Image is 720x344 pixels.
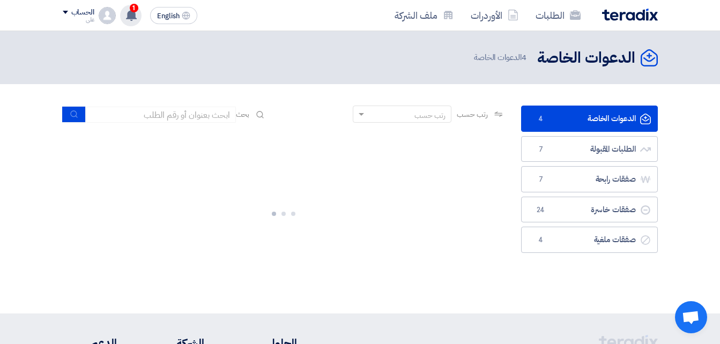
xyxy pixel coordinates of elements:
a: الطلبات [527,3,589,28]
a: الأوردرات [462,3,527,28]
div: Open chat [675,301,707,333]
span: English [157,12,180,20]
span: 4 [522,51,526,63]
img: profile_test.png [99,7,116,24]
button: English [150,7,197,24]
a: صفقات خاسرة24 [521,197,658,223]
img: Teradix logo [602,9,658,21]
span: 4 [535,235,547,245]
span: 1 [130,4,138,12]
span: 24 [535,205,547,215]
span: 7 [535,144,547,155]
div: رتب حسب [414,110,446,121]
span: 7 [535,174,547,185]
span: رتب حسب [457,109,487,120]
span: 4 [535,114,547,124]
span: بحث [236,109,250,120]
a: صفقات ملغية4 [521,227,658,253]
div: على [63,17,94,23]
a: الطلبات المقبولة7 [521,136,658,162]
a: ملف الشركة [386,3,462,28]
h2: الدعوات الخاصة [537,48,635,69]
a: صفقات رابحة7 [521,166,658,192]
a: الدعوات الخاصة4 [521,106,658,132]
div: الحساب [71,8,94,17]
span: الدعوات الخاصة [474,51,529,64]
input: ابحث بعنوان أو رقم الطلب [86,107,236,123]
